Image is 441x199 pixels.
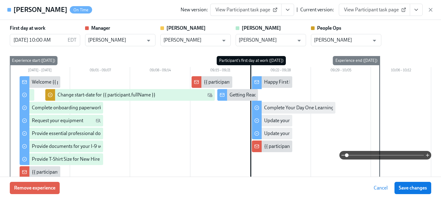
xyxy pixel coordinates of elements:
a: View Participant task page [339,4,410,16]
strong: [PERSON_NAME] [166,25,206,31]
p: EDT [68,37,77,43]
div: Happy First Day {{ participant.firstName }}! [264,79,354,85]
button: Remove experience [10,182,60,194]
div: Change start-date for {{ participant.fullName }} [58,92,155,98]
div: Complete Your Day One Learning Path [264,104,345,111]
svg: Personal Email [96,118,101,123]
svg: Work Email [207,92,212,97]
div: Update your Email Signature [264,130,324,137]
div: 09/15 – 09/21 [190,67,251,75]
div: Current version: [300,6,334,13]
button: View task page [281,4,294,16]
div: Experience start ([DATE]) [9,56,58,65]
div: {{ participant.fullName }} starts in a week 🎉 [204,79,296,85]
div: 09/22 – 09/28 [251,67,311,75]
div: 09/01 – 09/07 [70,67,130,75]
div: 10/06 – 10/12 [371,67,431,75]
div: New version: [181,6,208,13]
strong: People Ops [317,25,341,31]
strong: [PERSON_NAME] [242,25,281,31]
span: Remove experience [14,185,55,191]
div: Participant's first day at work ([DATE]) [217,56,286,65]
div: Provide essential professional documentation [32,130,127,137]
h4: [PERSON_NAME] [13,5,67,14]
div: [DATE] – [DATE] [10,67,70,75]
button: Open [144,36,153,45]
div: {{ participant.fullName }} Starting! [32,169,103,175]
span: Save changes [399,185,427,191]
div: Provide documents for your I-9 verification [32,143,121,150]
span: View Participant task page [215,7,276,13]
div: 09/08 – 09/14 [130,67,190,75]
div: Welcome {{ participant.firstName }}! [32,79,108,85]
button: Cancel [369,182,392,194]
span: On Time [70,8,92,12]
button: Open [370,36,379,45]
a: View Participant task page [210,4,282,16]
strong: Manager [91,25,110,31]
span: View Participant task page [344,7,405,13]
div: Complete onboarding paperwork in [GEOGRAPHIC_DATA] [32,104,155,111]
div: Experience end ([DATE]) [333,56,380,65]
label: First day at work [10,25,45,32]
div: Getting Ready for Onboarding [230,92,293,98]
div: {{ participant.firstName }} starts [DATE]! [264,143,348,150]
div: Update your Linkedin profile [264,117,324,124]
div: 09/29 – 10/05 [311,67,371,75]
div: | [297,6,298,13]
span: Cancel [374,185,388,191]
div: Complete your background check in Checkr [32,92,122,98]
button: Save changes [394,182,431,194]
button: Open [219,36,229,45]
button: View task page [410,4,423,16]
button: Open [294,36,304,45]
div: Request your equipment [32,117,83,124]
